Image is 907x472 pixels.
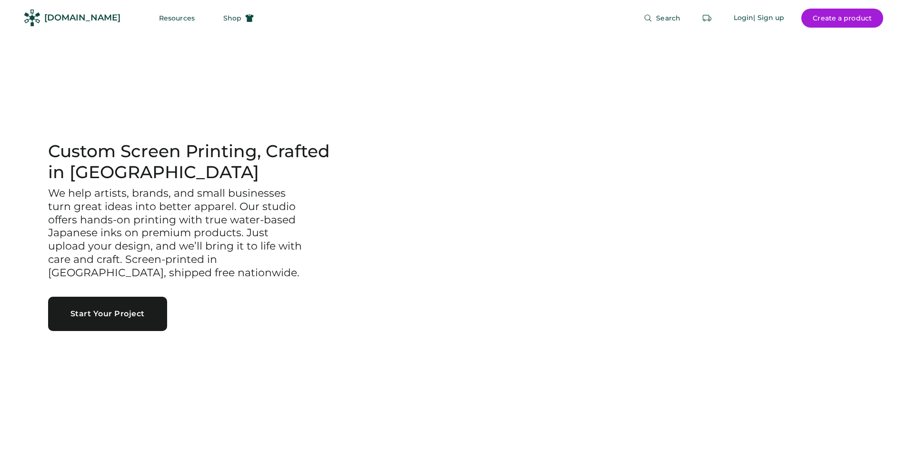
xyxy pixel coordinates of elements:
[632,9,692,28] button: Search
[698,9,717,28] button: Retrieve an order
[212,9,265,28] button: Shop
[44,12,120,24] div: [DOMAIN_NAME]
[48,187,305,280] h3: We help artists, brands, and small businesses turn great ideas into better apparel. Our studio of...
[148,9,206,28] button: Resources
[48,297,167,331] button: Start Your Project
[223,15,241,21] span: Shop
[734,13,754,23] div: Login
[753,13,784,23] div: | Sign up
[48,141,345,183] h1: Custom Screen Printing, Crafted in [GEOGRAPHIC_DATA]
[801,9,883,28] button: Create a product
[656,15,680,21] span: Search
[24,10,40,26] img: Rendered Logo - Screens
